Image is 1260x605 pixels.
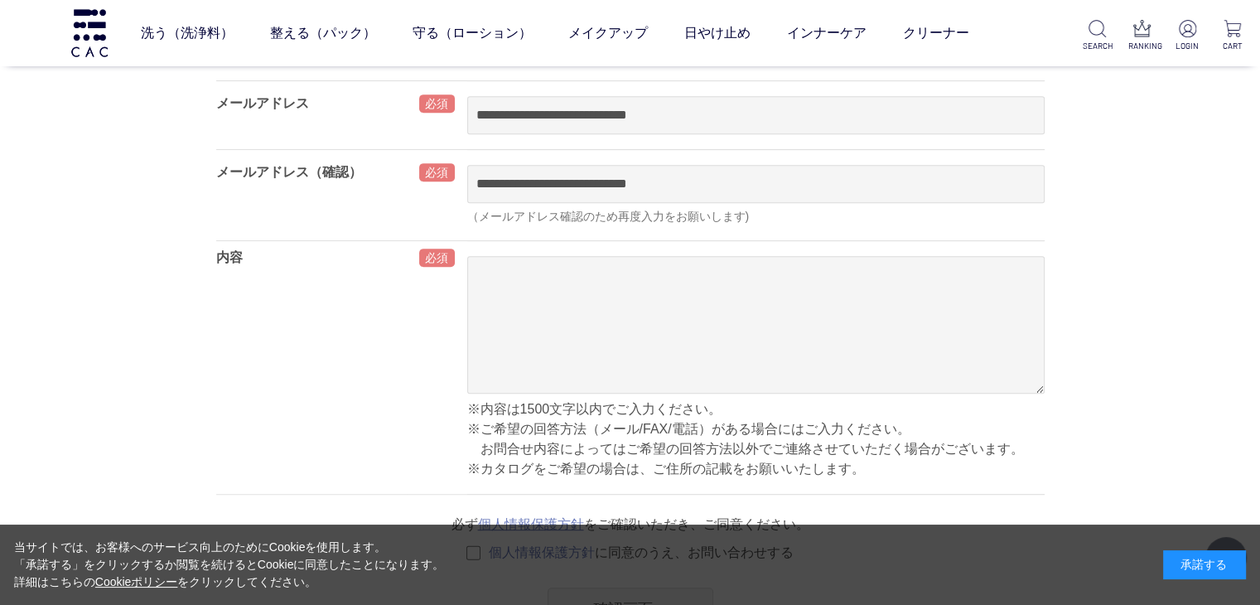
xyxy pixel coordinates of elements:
[568,10,648,56] a: メイクアップ
[413,10,532,56] a: 守る（ローション）
[467,419,1045,439] p: ※ご希望の回答方法（メール/FAX/電話）がある場合にはご入力ください。
[1173,40,1202,52] p: LOGIN
[787,10,867,56] a: インナーケア
[69,9,110,56] img: logo
[1128,40,1157,52] p: RANKING
[216,515,1045,535] p: 必ず をご確認いただき、ご同意ください。
[467,399,1045,419] p: ※内容は1500文字以内でご入力ください。
[467,459,1045,479] p: ※カタログをご希望の場合は、ご住所の記載をお願いいたします。
[684,10,751,56] a: 日やけ止め
[1128,20,1157,52] a: RANKING
[95,575,178,588] a: Cookieポリシー
[1218,40,1247,52] p: CART
[270,10,376,56] a: 整える（パック）
[467,208,1045,225] div: （メールアドレス確認のため再度入力をお願いします)
[1083,40,1112,52] p: SEARCH
[216,250,243,264] label: 内容
[216,165,362,179] label: メールアドレス（確認）
[480,439,1045,459] p: お問合せ内容によってはご希望の回答方法以外でご連絡させていただく場合がございます。
[903,10,969,56] a: クリーナー
[14,539,445,591] div: 当サイトでは、お客様へのサービス向上のためにCookieを使用します。 「承諾する」をクリックするか閲覧を続けるとCookieに同意したことになります。 詳細はこちらの をクリックしてください。
[1083,20,1112,52] a: SEARCH
[1173,20,1202,52] a: LOGIN
[141,10,234,56] a: 洗う（洗浄料）
[478,517,584,531] a: 個人情報保護方針
[216,96,309,110] label: メールアドレス
[1218,20,1247,52] a: CART
[1163,550,1246,579] div: 承諾する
